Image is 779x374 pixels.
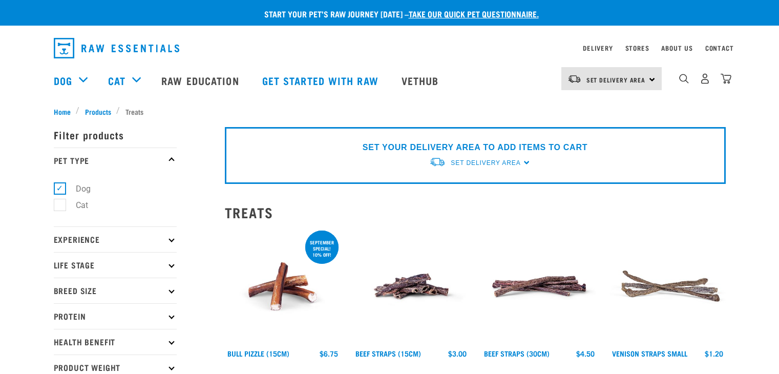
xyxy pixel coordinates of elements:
[609,228,726,345] img: Venison Straps
[108,73,125,88] a: Cat
[85,106,111,117] span: Products
[429,157,446,168] img: van-moving.png
[391,60,452,101] a: Vethub
[54,278,177,303] p: Breed Size
[252,60,391,101] a: Get started with Raw
[353,228,469,345] img: Raw Essentials Beef Straps 15cm 6 Pack
[679,74,689,84] img: home-icon-1@2x.png
[54,303,177,329] p: Protein
[59,199,92,212] label: Cat
[54,252,177,278] p: Life Stage
[54,122,177,148] p: Filter products
[700,73,710,84] img: user.png
[451,159,520,167] span: Set Delivery Area
[54,73,72,88] a: Dog
[705,349,723,358] div: $1.20
[409,11,539,16] a: take our quick pet questionnaire.
[54,106,76,117] a: Home
[721,73,731,84] img: home-icon@2x.png
[586,78,646,81] span: Set Delivery Area
[54,106,71,117] span: Home
[54,38,179,58] img: Raw Essentials Logo
[79,106,116,117] a: Products
[305,235,339,262] div: September special! 10% off!
[612,351,687,355] a: Venison Straps Small
[225,204,726,220] h2: Treats
[227,351,289,355] a: Bull Pizzle (15cm)
[363,141,587,154] p: SET YOUR DELIVERY AREA TO ADD ITEMS TO CART
[59,182,95,195] label: Dog
[484,351,550,355] a: Beef Straps (30cm)
[46,34,734,63] nav: dropdown navigation
[448,349,467,358] div: $3.00
[54,148,177,173] p: Pet Type
[54,329,177,355] p: Health Benefit
[705,46,734,50] a: Contact
[576,349,595,358] div: $4.50
[54,226,177,252] p: Experience
[625,46,649,50] a: Stores
[320,349,338,358] div: $6.75
[225,228,341,345] img: Bull Pizzle
[54,106,726,117] nav: breadcrumbs
[583,46,613,50] a: Delivery
[355,351,421,355] a: Beef Straps (15cm)
[661,46,692,50] a: About Us
[151,60,251,101] a: Raw Education
[567,74,581,84] img: van-moving.png
[481,228,598,345] img: Raw Essentials Beef Straps 6 Pack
